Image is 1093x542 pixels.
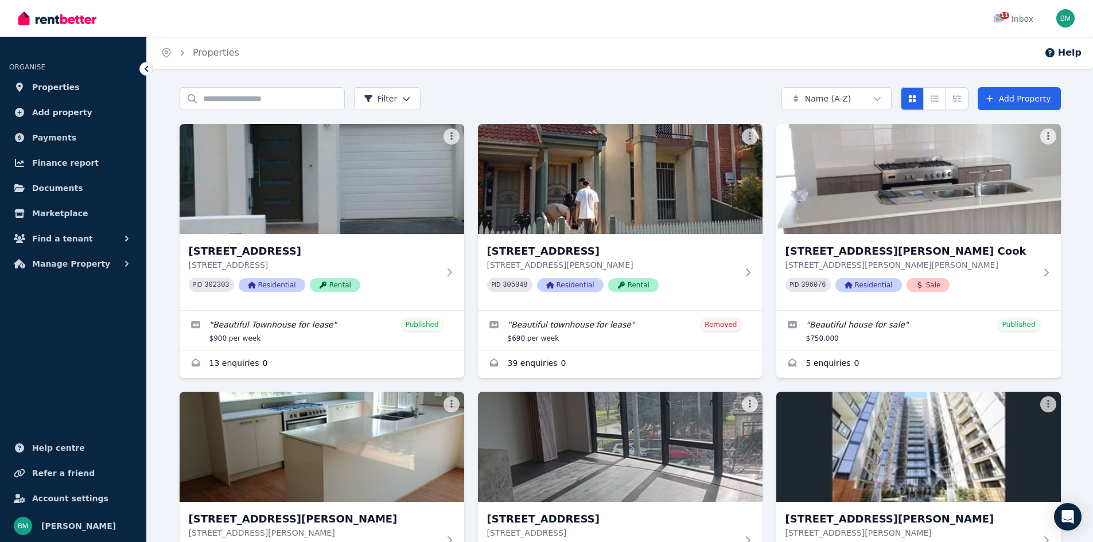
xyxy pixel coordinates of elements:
[776,124,1061,310] a: 17 Hutchence Dr, Point Cook[STREET_ADDRESS][PERSON_NAME] Cook[STREET_ADDRESS][PERSON_NAME][PERSON...
[32,80,80,94] span: Properties
[478,124,763,234] img: 15/73 Spring Street, Preston
[901,87,924,110] button: Card view
[9,436,137,459] a: Help centre
[310,278,360,292] span: Rental
[478,350,763,378] a: Enquiries for 15/73 Spring Street, Preston
[478,392,763,502] img: 207/601 Saint Kilda Road, Melbourne
[487,259,737,271] p: [STREET_ADDRESS][PERSON_NAME]
[776,350,1061,378] a: Enquiries for 17 Hutchence Dr, Point Cook
[32,206,88,220] span: Marketplace
[147,37,253,69] nav: Breadcrumb
[487,243,737,259] h3: [STREET_ADDRESS]
[32,257,110,271] span: Manage Property
[923,87,946,110] button: Compact list view
[18,10,96,27] img: RentBetter
[180,311,464,350] a: Edit listing: Beautiful Townhouse for lease
[364,93,398,104] span: Filter
[478,311,763,350] a: Edit listing: Beautiful townhouse for lease
[978,87,1061,110] a: Add Property
[180,350,464,378] a: Enquiries for 7 Glossop Lane, Ivanhoe
[776,311,1061,350] a: Edit listing: Beautiful house for sale
[9,63,45,71] span: ORGANISE
[742,396,758,412] button: More options
[444,396,460,412] button: More options
[180,124,464,310] a: 7 Glossop Lane, Ivanhoe[STREET_ADDRESS][STREET_ADDRESS]PID 302303ResidentialRental
[785,527,1036,539] p: [STREET_ADDRESS][PERSON_NAME]
[1044,46,1082,60] button: Help
[805,93,851,104] span: Name (A-Z)
[32,232,93,245] span: Find a tenant
[1054,503,1082,531] div: Open Intercom Messenger
[742,128,758,145] button: More options
[9,126,137,149] a: Payments
[785,259,1036,271] p: [STREET_ADDRESS][PERSON_NAME][PERSON_NAME]
[901,87,968,110] div: View options
[907,278,950,292] span: Sale
[1000,12,1009,19] span: 11
[9,202,137,225] a: Marketplace
[189,511,439,527] h3: [STREET_ADDRESS][PERSON_NAME]
[354,87,421,110] button: Filter
[781,87,892,110] button: Name (A-Z)
[9,487,137,510] a: Account settings
[790,282,799,288] small: PID
[32,466,95,480] span: Refer a friend
[180,124,464,234] img: 7 Glossop Lane, Ivanhoe
[14,517,32,535] img: Brendan Meng
[1056,9,1075,28] img: Brendan Meng
[32,492,108,505] span: Account settings
[189,243,439,259] h3: [STREET_ADDRESS]
[492,282,501,288] small: PID
[444,128,460,145] button: More options
[32,181,83,195] span: Documents
[239,278,305,292] span: Residential
[9,151,137,174] a: Finance report
[180,392,464,502] img: 65 Waterways Blvd, Williams Landing
[776,392,1061,502] img: 308/10 Daly Street, South Yarra
[193,47,239,58] a: Properties
[9,177,137,200] a: Documents
[1040,128,1056,145] button: More options
[41,519,116,533] span: [PERSON_NAME]
[9,101,137,124] a: Add property
[503,281,527,289] code: 305048
[608,278,659,292] span: Rental
[993,13,1033,25] div: Inbox
[189,527,439,539] p: [STREET_ADDRESS][PERSON_NAME]
[32,156,99,170] span: Finance report
[32,131,76,145] span: Payments
[9,252,137,275] button: Manage Property
[193,282,203,288] small: PID
[9,462,137,485] a: Refer a friend
[9,227,137,250] button: Find a tenant
[776,124,1061,234] img: 17 Hutchence Dr, Point Cook
[487,511,737,527] h3: [STREET_ADDRESS]
[801,281,826,289] code: 396076
[204,281,229,289] code: 302303
[835,278,902,292] span: Residential
[537,278,604,292] span: Residential
[32,441,85,455] span: Help centre
[785,243,1036,259] h3: [STREET_ADDRESS][PERSON_NAME] Cook
[189,259,439,271] p: [STREET_ADDRESS]
[946,87,968,110] button: Expanded list view
[32,106,92,119] span: Add property
[9,76,137,99] a: Properties
[478,124,763,310] a: 15/73 Spring Street, Preston[STREET_ADDRESS][STREET_ADDRESS][PERSON_NAME]PID 305048ResidentialRental
[487,527,737,539] p: [STREET_ADDRESS]
[785,511,1036,527] h3: [STREET_ADDRESS][PERSON_NAME]
[1040,396,1056,412] button: More options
